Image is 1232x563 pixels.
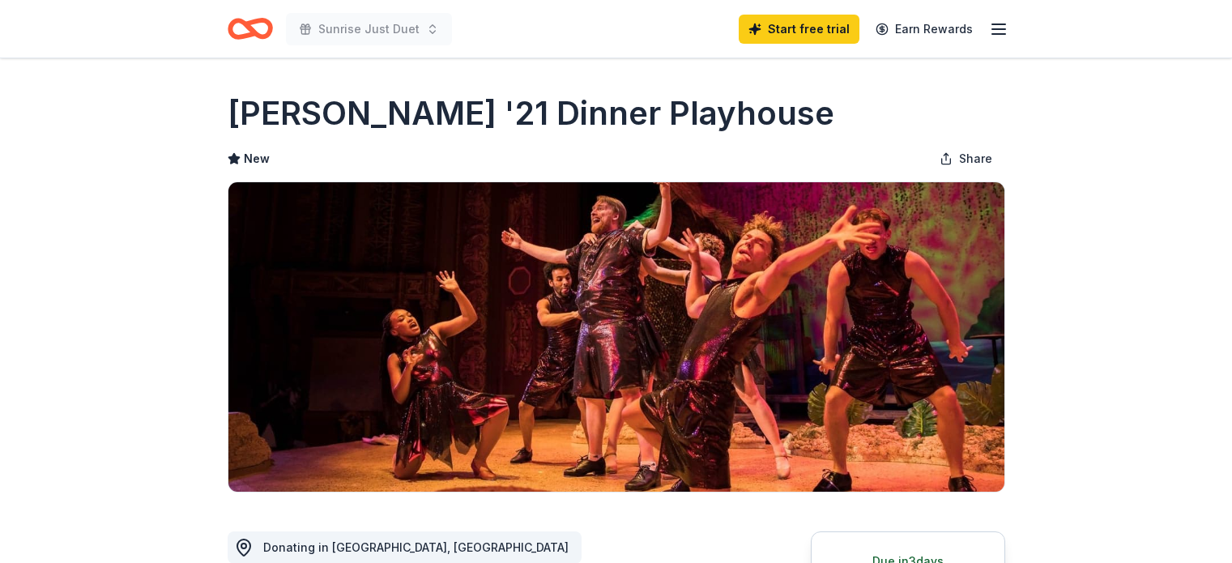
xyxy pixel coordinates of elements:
[959,149,992,168] span: Share
[263,540,569,554] span: Donating in [GEOGRAPHIC_DATA], [GEOGRAPHIC_DATA]
[318,19,420,39] span: Sunrise Just Duet
[228,91,834,136] h1: [PERSON_NAME] '21 Dinner Playhouse
[228,182,1004,492] img: Image for Circa '21 Dinner Playhouse
[228,10,273,48] a: Home
[927,143,1005,175] button: Share
[244,149,270,168] span: New
[739,15,859,44] a: Start free trial
[286,13,452,45] button: Sunrise Just Duet
[866,15,983,44] a: Earn Rewards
